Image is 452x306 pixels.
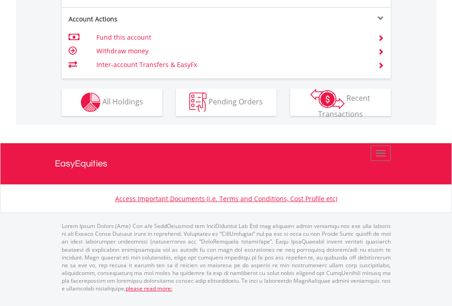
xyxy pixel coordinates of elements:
[96,31,367,44] td: Fund this account
[176,88,277,116] button: Pending Orders
[189,93,207,112] img: pending_instructions-wht.png
[208,96,263,106] span: Pending Orders
[62,15,226,24] div: Account Actions
[81,93,101,112] img: holdings-wht.png
[126,285,172,292] a: please read more:
[115,194,337,203] a: Access Important Documents (i.e. Terms and Conditions, Cost Profile etc)
[62,222,391,292] p: Lorem Ipsum Dolors (Ame) Con a/e SeddOeiusmod tem InciDiduntut Lab Etd mag aliquaen admin veniamq...
[290,88,391,116] button: Recent Transactions
[96,58,367,72] td: Inter-account Transfers & EasyFx
[96,44,367,58] td: Withdraw money
[62,88,162,116] button: All Holdings
[55,143,398,184] a: EasyEquities
[310,89,345,109] img: transactions-zar-wht.png
[102,96,143,106] span: All Holdings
